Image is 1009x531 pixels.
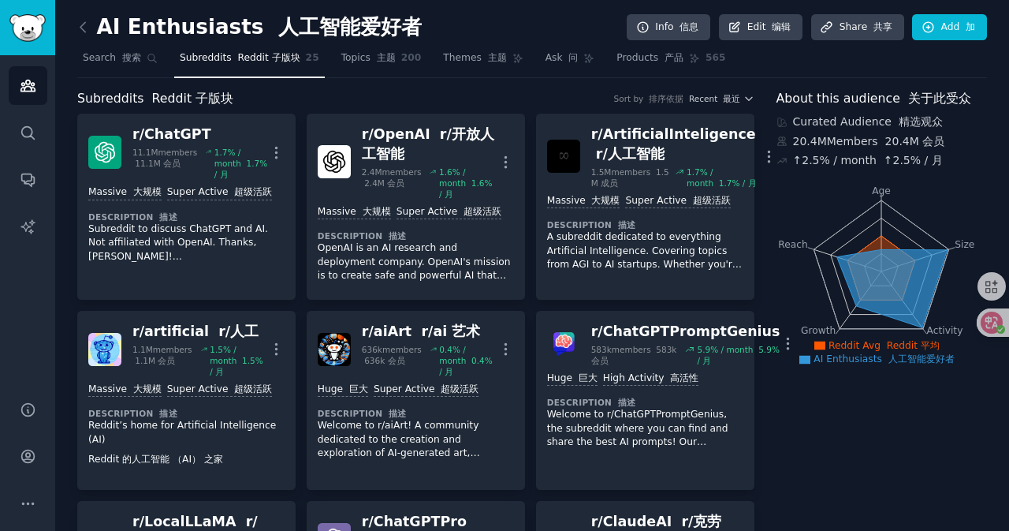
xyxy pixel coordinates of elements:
[687,166,761,189] div: 1.7 % / month
[603,372,699,387] div: High Activity
[341,51,396,65] span: Topics
[83,51,141,65] span: Search
[307,311,525,490] a: aiArtr/aiArt r/ai 艺术636kmembers 636k 会员0.4% / month 0.4% / 月Huge 巨大Super Active 超级活跃Description 描...
[374,383,478,398] div: Super Active
[152,91,233,106] font: Reddit 子版块
[591,166,670,189] div: 1.5M members
[568,52,578,63] font: 问
[955,238,974,249] tspan: Size
[441,383,478,395] font: 超级活跃
[159,212,177,222] font: 描述
[214,147,268,180] div: 1.7 % / month
[234,383,272,395] font: 超级活跃
[814,353,954,365] span: AI Enthusiasts
[591,125,761,163] div: r/ ArtificialInteligence
[614,93,683,104] div: Sort by
[9,14,46,42] img: GummySearch logo
[133,383,162,395] font: 大规模
[616,51,683,65] span: Products
[364,178,404,188] font: 2.4M 会员
[698,344,780,366] div: 5.9 % / month
[167,185,272,200] div: Super Active
[210,344,268,377] div: 1.5 % / month
[318,205,391,220] div: Massive
[88,222,285,264] p: Subreddit to discuss ChatGPT and AI. Not affiliated with OpenAI. Thanks, [PERSON_NAME]!
[174,46,325,78] a: Subreddits Reddit 子版块25
[389,409,407,418] font: 描述
[421,323,480,339] font: r/ai 艺术
[306,51,319,65] span: 25
[77,89,233,109] span: Subreddits
[77,311,296,490] a: artificialr/artificial r/人工1.1Mmembers 1.1M 会员1.5% / month 1.5% / 月Massive 大规模Super Active 超级活跃De...
[336,46,427,78] a: Topics 主题200
[872,185,891,196] tspan: Age
[218,323,259,339] font: r/人工
[439,166,497,200] div: 1.6 % / month
[88,408,285,419] dt: Description
[88,333,121,366] img: artificial
[135,356,175,365] font: 1.1M 会员
[278,15,422,39] font: 人工智能爱好者
[888,353,955,365] font: 人工智能爱好者
[318,419,514,461] p: Welcome to r/aiArt! A community dedicated to the creation and exploration of AI-generated art, in...
[307,114,525,300] a: OpenAIr/OpenAI r/开放人工智能2.4Mmembers 2.4M 会员1.6% / month 1.6% / 月Massive 大规模Super Active 超级活跃Descri...
[547,140,580,173] img: ArtificialInteligence
[793,152,943,169] div: ↑ 2.5 % / month
[547,372,598,387] div: Huge
[362,344,425,377] div: 636k members
[488,52,507,63] font: 主题
[318,383,368,398] div: Huge
[133,186,162,197] font: 大规模
[122,52,141,63] font: 搜索
[397,205,501,220] div: Super Active
[88,136,121,169] img: ChatGPT
[545,51,579,65] span: Ask
[873,21,892,32] font: 共享
[926,325,962,336] tspan: Activity
[776,114,988,130] div: Curated Audience
[439,344,497,377] div: 0.4 % / month
[318,241,514,283] p: OpenAI is an AI research and deployment company. OpenAI's mission is to create safe and powerful ...
[547,408,743,450] p: Welcome to r/ChatGPTPromptGenius, the subreddit where you can find and share the best AI prompts!...
[464,206,501,217] font: 超级活跃
[439,178,492,199] font: 1.6% / 月
[887,340,940,351] font: Reddit 平均
[77,15,422,40] h2: AI Enthusiasts
[649,94,683,103] font: 排序依据
[591,322,780,342] div: r/ ChatGPTPromptGenius
[318,230,514,241] dt: Description
[443,51,506,65] span: Themes
[318,333,351,366] img: aiArt
[132,322,268,342] div: r/ artificial
[618,398,636,407] font: 描述
[625,194,730,209] div: Super Active
[389,231,407,241] font: 描述
[401,51,422,65] span: 200
[912,14,987,41] a: Add 加
[547,397,743,408] dt: Description
[362,126,494,162] font: r/开放人工智能
[698,345,780,365] font: 5.9% / 月
[159,409,177,418] font: 描述
[439,356,492,376] font: 0.4% / 月
[547,194,620,209] div: Massive
[234,186,272,197] font: 超级活跃
[362,125,497,163] div: r/ OpenAI
[885,135,945,148] font: 20.4M 会员
[362,322,497,342] div: r/ aiArt
[811,14,904,41] a: Share 共享
[88,454,223,465] font: Reddit 的人工智能 （AI） 之家
[210,356,262,376] font: 1.5% / 月
[596,146,665,162] font: r/人工智能
[719,14,803,41] a: Edit 编辑
[362,166,425,200] div: 2.4M members
[693,195,731,206] font: 超级活跃
[884,154,943,166] font: ↑2.5% / 月
[899,115,943,128] font: 精选观众
[135,159,181,168] font: 11.1M 会员
[88,419,285,473] p: Reddit’s home for Artificial Intelligence (AI)
[689,93,754,104] button: Recent 最近
[349,383,368,395] font: 巨大
[437,46,528,78] a: Themes 主题
[88,211,285,222] dt: Description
